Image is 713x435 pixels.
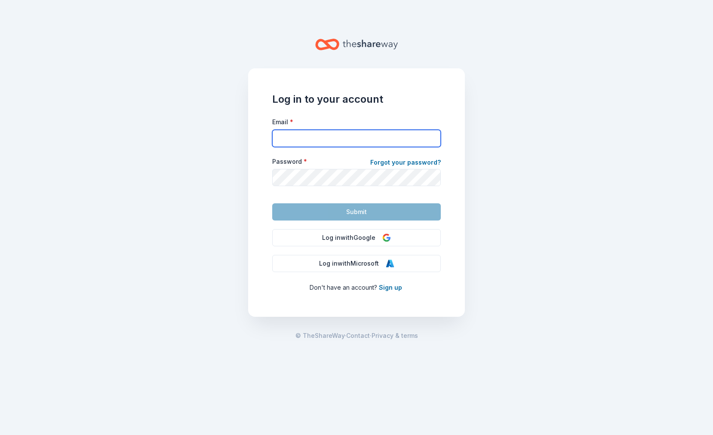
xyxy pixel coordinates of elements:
label: Email [272,118,293,126]
span: Don ' t have an account? [310,284,377,291]
span: · · [295,331,418,341]
img: Google Logo [382,233,391,242]
label: Password [272,157,307,166]
a: Sign up [379,284,402,291]
a: Home [315,34,398,55]
a: Forgot your password? [370,157,441,169]
h1: Log in to your account [272,92,441,106]
img: Microsoft Logo [386,259,394,268]
a: Contact [346,331,370,341]
a: Privacy & terms [372,331,418,341]
button: Log inwithGoogle [272,229,441,246]
span: © TheShareWay [295,332,344,339]
button: Log inwithMicrosoft [272,255,441,272]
